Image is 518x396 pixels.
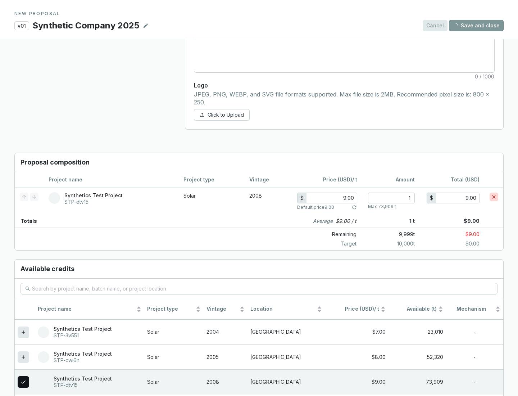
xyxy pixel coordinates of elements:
[250,329,322,336] p: [GEOGRAPHIC_DATA]
[427,193,436,203] div: $
[415,215,503,228] p: $9.00
[15,260,503,279] h3: Available credits
[362,229,415,239] p: 9,999 t
[194,81,495,89] p: Logo
[449,20,504,31] button: Save and close
[194,109,250,121] button: Click to Upload
[32,285,487,293] input: Search by project name, batch name, or project location
[144,369,203,394] td: Solar
[15,215,37,228] p: Totals
[446,299,503,320] th: Mechanism
[328,306,379,312] span: / t
[204,299,247,320] th: Vintage
[461,22,500,29] span: Save and close
[204,345,247,369] td: 2005
[388,320,446,345] td: 23,010
[423,20,447,31] button: Cancel
[362,215,415,228] p: 1 t
[415,229,503,239] p: $9.00
[297,204,334,210] p: Default price 9.00
[362,240,415,247] p: 10,000 t
[250,306,315,312] span: Location
[250,354,322,361] p: [GEOGRAPHIC_DATA]
[38,306,135,312] span: Project name
[362,172,420,188] th: Amount
[345,306,374,312] span: Price (USD)
[446,320,503,345] td: -
[178,188,244,215] td: Solar
[178,172,244,188] th: Project type
[451,176,480,183] span: Total (USD)
[32,19,140,32] p: Synthetic Company 2025
[35,299,144,320] th: Project name
[54,382,112,388] p: STP-dtv15
[250,379,322,386] p: [GEOGRAPHIC_DATA]
[297,229,362,239] p: Remaining
[328,329,386,336] div: $7.00
[54,351,112,357] p: Synthetics Test Project
[449,306,494,312] span: Mechanism
[336,217,356,225] p: $9.00 / t
[194,91,495,106] p: JPEG, PNG, WEBP, and SVG file formats supported. Max file size is 2MB. Recommended pixel size is:...
[54,375,112,382] p: Synthetics Test Project
[388,369,446,394] td: 73,909
[415,240,503,247] p: $0.00
[328,354,386,361] div: $8.00
[15,153,503,172] h3: Proposal composition
[206,306,238,312] span: Vintage
[14,21,29,30] p: v01
[204,369,247,394] td: 2008
[144,345,203,369] td: Solar
[54,332,112,339] p: STP-3v551
[297,193,306,203] div: $
[446,345,503,369] td: -
[244,172,292,188] th: Vintage
[204,320,247,345] td: 2004
[323,176,352,183] span: Price (USD)
[388,345,446,369] td: 52,320
[247,299,325,320] th: Location
[328,379,386,386] div: $9.00
[200,112,205,117] span: upload
[446,369,503,394] td: -
[453,23,458,28] span: loading
[144,299,203,320] th: Project type
[64,192,123,199] p: Synthetics Test Project
[368,204,396,210] p: Max 73,909 t
[297,240,362,247] p: Target
[54,326,112,332] p: Synthetics Test Project
[388,299,446,320] th: Available (t)
[313,217,333,225] i: Average
[292,172,362,188] th: / t
[244,188,292,215] td: 2008
[144,320,203,345] td: Solar
[14,11,504,17] p: NEW PROPOSAL
[391,306,437,312] span: Available (t)
[54,357,112,364] p: STP-cwi6n
[208,111,244,118] span: Click to Upload
[147,306,194,312] span: Project type
[44,172,178,188] th: Project name
[64,199,123,205] p: STP-dtv15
